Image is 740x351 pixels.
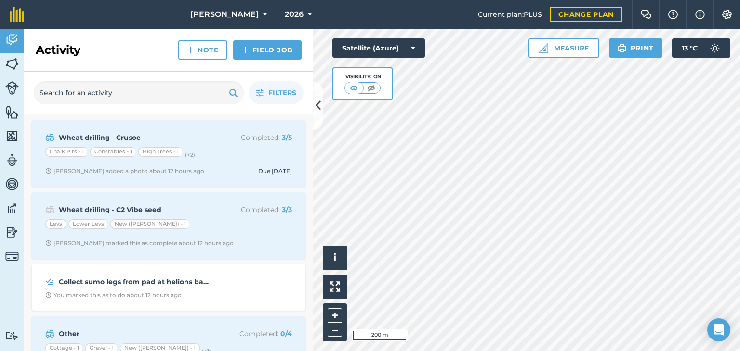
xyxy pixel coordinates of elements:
[215,132,292,143] p: Completed :
[215,204,292,215] p: Completed :
[110,219,190,229] div: New ([PERSON_NAME]) - 1
[330,281,340,292] img: Four arrows, one pointing top left, one top right, one bottom right and the last bottom left
[707,318,730,341] div: Open Intercom Messenger
[59,204,211,215] strong: Wheat drilling - C2 Vibe seed
[45,167,204,175] div: [PERSON_NAME] added a photo about 12 hours ago
[45,147,88,157] div: Chalk Pits - 1
[34,81,244,104] input: Search for an activity
[258,167,292,175] div: Due [DATE]
[59,328,211,339] strong: Other
[45,204,54,215] img: svg+xml;base64,PD94bWwgdmVyc2lvbj0iMS4wIiBlbmNvZGluZz0idXRmLTgiPz4KPCEtLSBHZW5lcmF0b3I6IEFkb2JlIE...
[36,42,80,58] h2: Activity
[45,276,54,288] img: svg+xml;base64,PD94bWwgdmVyc2lvbj0iMS4wIiBlbmNvZGluZz0idXRmLTgiPz4KPCEtLSBHZW5lcmF0b3I6IEFkb2JlIE...
[45,240,52,246] img: Clock with arrow pointing clockwise
[348,83,360,93] img: svg+xml;base64,PHN2ZyB4bWxucz0iaHR0cDovL3d3dy53My5vcmcvMjAwMC9zdmciIHdpZHRoPSI1MCIgaGVpZ2h0PSI0MC...
[215,328,292,339] p: Completed :
[45,239,234,247] div: [PERSON_NAME] marked this as complete about 12 hours ago
[38,198,300,253] a: Wheat drilling - C2 Vibe seedCompleted: 3/3LeysLower LeysNew ([PERSON_NAME]) - 1Clock with arrow ...
[285,9,304,20] span: 2026
[45,219,66,229] div: Leys
[229,87,238,99] img: svg+xml;base64,PHN2ZyB4bWxucz0iaHR0cDovL3d3dy53My5vcmcvMjAwMC9zdmciIHdpZHRoPSIxOSIgaGVpZ2h0PSIyNC...
[5,225,19,239] img: svg+xml;base64,PD94bWwgdmVyc2lvbj0iMS4wIiBlbmNvZGluZz0idXRmLTgiPz4KPCEtLSBHZW5lcmF0b3I6IEFkb2JlIE...
[38,270,300,305] a: Collect sumo legs from pad at helions backstoreClock with arrow pointing clockwiseYou marked this...
[5,153,19,167] img: svg+xml;base64,PD94bWwgdmVyc2lvbj0iMS4wIiBlbmNvZGluZz0idXRmLTgiPz4KPCEtLSBHZW5lcmF0b3I6IEFkb2JlIE...
[332,38,425,58] button: Satellite (Azure)
[190,9,259,20] span: [PERSON_NAME]
[45,168,52,174] img: Clock with arrow pointing clockwise
[38,126,300,181] a: Wheat drilling - CrusoeCompleted: 3/5Chalk Pits - 1Constables - 1High Trees - 1(+2)Clock with arr...
[5,129,19,143] img: svg+xml;base64,PHN2ZyB4bWxucz0iaHR0cDovL3d3dy53My5vcmcvMjAwMC9zdmciIHdpZHRoPSI1NiIgaGVpZ2h0PSI2MC...
[705,38,725,58] img: svg+xml;base64,PD94bWwgdmVyc2lvbj0iMS4wIiBlbmNvZGluZz0idXRmLTgiPz4KPCEtLSBHZW5lcmF0b3I6IEFkb2JlIE...
[682,38,698,58] span: 13 ° C
[5,331,19,340] img: svg+xml;base64,PD94bWwgdmVyc2lvbj0iMS4wIiBlbmNvZGluZz0idXRmLTgiPz4KPCEtLSBHZW5lcmF0b3I6IEFkb2JlIE...
[5,81,19,95] img: svg+xml;base64,PD94bWwgdmVyc2lvbj0iMS4wIiBlbmNvZGluZz0idXRmLTgiPz4KPCEtLSBHZW5lcmF0b3I6IEFkb2JlIE...
[344,73,381,81] div: Visibility: On
[609,38,663,58] button: Print
[365,83,377,93] img: svg+xml;base64,PHN2ZyB4bWxucz0iaHR0cDovL3d3dy53My5vcmcvMjAwMC9zdmciIHdpZHRoPSI1MCIgaGVpZ2h0PSI0MC...
[45,328,54,339] img: svg+xml;base64,PD94bWwgdmVyc2lvbj0iMS4wIiBlbmNvZGluZz0idXRmLTgiPz4KPCEtLSBHZW5lcmF0b3I6IEFkb2JlIE...
[268,88,296,98] span: Filters
[5,250,19,263] img: svg+xml;base64,PD94bWwgdmVyc2lvbj0iMS4wIiBlbmNvZGluZz0idXRmLTgiPz4KPCEtLSBHZW5lcmF0b3I6IEFkb2JlIE...
[10,7,24,22] img: fieldmargin Logo
[640,10,652,19] img: Two speech bubbles overlapping with the left bubble in the forefront
[59,132,211,143] strong: Wheat drilling - Crusoe
[242,44,249,56] img: svg+xml;base64,PHN2ZyB4bWxucz0iaHR0cDovL3d3dy53My5vcmcvMjAwMC9zdmciIHdpZHRoPSIxNCIgaGVpZ2h0PSIyNC...
[68,219,108,229] div: Lower Leys
[550,7,622,22] a: Change plan
[282,133,292,142] strong: 3 / 5
[187,44,194,56] img: svg+xml;base64,PHN2ZyB4bWxucz0iaHR0cDovL3d3dy53My5vcmcvMjAwMC9zdmciIHdpZHRoPSIxNCIgaGVpZ2h0PSIyNC...
[672,38,730,58] button: 13 °C
[282,205,292,214] strong: 3 / 3
[695,9,705,20] img: svg+xml;base64,PHN2ZyB4bWxucz0iaHR0cDovL3d3dy53My5vcmcvMjAwMC9zdmciIHdpZHRoPSIxNyIgaGVpZ2h0PSIxNy...
[333,251,336,263] span: i
[323,246,347,270] button: i
[328,323,342,337] button: –
[178,40,227,60] a: Note
[328,308,342,323] button: +
[280,329,292,338] strong: 0 / 4
[539,43,548,53] img: Ruler icon
[5,105,19,119] img: svg+xml;base64,PHN2ZyB4bWxucz0iaHR0cDovL3d3dy53My5vcmcvMjAwMC9zdmciIHdpZHRoPSI1NiIgaGVpZ2h0PSI2MC...
[667,10,679,19] img: A question mark icon
[45,291,182,299] div: You marked this as to do about 12 hours ago
[233,40,302,60] a: Field Job
[478,9,542,20] span: Current plan : PLUS
[5,201,19,215] img: svg+xml;base64,PD94bWwgdmVyc2lvbj0iMS4wIiBlbmNvZGluZz0idXRmLTgiPz4KPCEtLSBHZW5lcmF0b3I6IEFkb2JlIE...
[185,151,195,158] small: (+ 2 )
[45,292,52,298] img: Clock with arrow pointing clockwise
[5,57,19,71] img: svg+xml;base64,PHN2ZyB4bWxucz0iaHR0cDovL3d3dy53My5vcmcvMjAwMC9zdmciIHdpZHRoPSI1NiIgaGVpZ2h0PSI2MC...
[5,177,19,191] img: svg+xml;base64,PD94bWwgdmVyc2lvbj0iMS4wIiBlbmNvZGluZz0idXRmLTgiPz4KPCEtLSBHZW5lcmF0b3I6IEFkb2JlIE...
[618,42,627,54] img: svg+xml;base64,PHN2ZyB4bWxucz0iaHR0cDovL3d3dy53My5vcmcvMjAwMC9zdmciIHdpZHRoPSIxOSIgaGVpZ2h0PSIyNC...
[45,132,54,143] img: svg+xml;base64,PD94bWwgdmVyc2lvbj0iMS4wIiBlbmNvZGluZz0idXRmLTgiPz4KPCEtLSBHZW5lcmF0b3I6IEFkb2JlIE...
[90,147,136,157] div: Constables - 1
[721,10,733,19] img: A cog icon
[528,38,599,58] button: Measure
[59,276,211,287] strong: Collect sumo legs from pad at helions backstore
[5,33,19,47] img: svg+xml;base64,PD94bWwgdmVyc2lvbj0iMS4wIiBlbmNvZGluZz0idXRmLTgiPz4KPCEtLSBHZW5lcmF0b3I6IEFkb2JlIE...
[249,81,304,104] button: Filters
[138,147,183,157] div: High Trees - 1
